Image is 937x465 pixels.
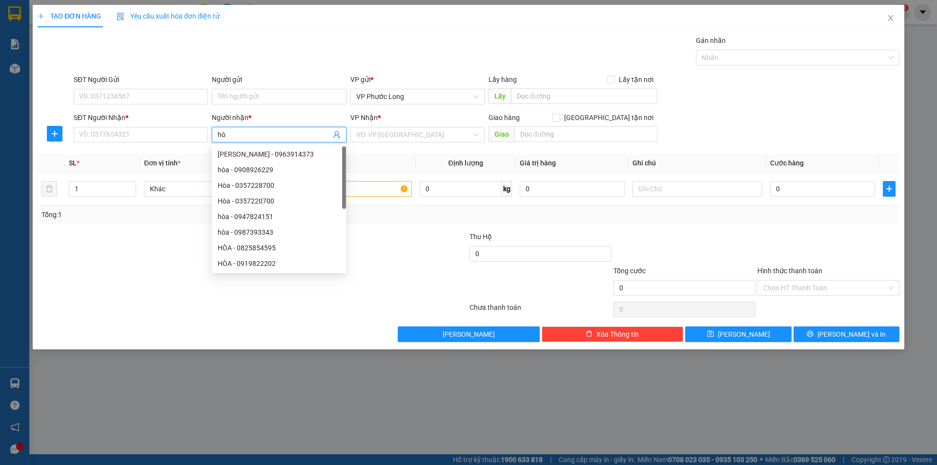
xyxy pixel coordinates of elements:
div: Chưa thanh toán [468,302,612,319]
span: Định lượng [448,159,483,167]
div: Người gửi [212,74,346,85]
span: Đơn vị tính [144,159,181,167]
button: [PERSON_NAME] [398,326,540,342]
button: plus [47,126,62,142]
span: printer [807,330,814,338]
button: printer[PERSON_NAME] và In [794,326,899,342]
button: Close [877,5,904,32]
span: Giao hàng [489,114,520,121]
span: Thu Hộ [469,233,492,241]
div: hòa - 0987393343 [212,224,346,240]
span: Lấy hàng [489,76,517,83]
label: Gán nhãn [696,37,726,44]
span: Giao [489,126,514,142]
div: Hòa - 0357220700 [212,193,346,209]
div: HÒA - 0919822202 [212,256,346,271]
span: plus [38,13,44,20]
div: Hòa - 0357220700 [218,196,340,206]
button: delete [41,181,57,197]
span: SL [69,159,77,167]
div: hòa - 0908926229 [218,164,340,175]
span: TẠO ĐƠN HÀNG [38,12,101,20]
input: Dọc đường [511,88,657,104]
span: [PERSON_NAME] và In [817,329,886,340]
div: Hòa - 0357228700 [218,180,340,191]
div: [PERSON_NAME] - 0963914373 [218,149,340,160]
th: Ghi chú [629,154,766,173]
div: SĐT Người Gửi [74,74,208,85]
input: Ghi Chú [632,181,762,197]
div: HÒA - 0919822202 [218,258,340,269]
span: [PERSON_NAME] [443,329,495,340]
span: Lấy [489,88,511,104]
input: 0 [520,181,625,197]
img: icon [117,13,124,20]
span: VP Phước Long [356,89,479,104]
div: Người nhận [212,112,346,123]
div: hòa - 0947824151 [218,211,340,222]
span: Yêu cầu xuất hóa đơn điện tử [117,12,220,20]
button: save[PERSON_NAME] [685,326,791,342]
span: delete [586,330,592,338]
span: close [887,14,895,22]
div: hòa - 0947824151 [212,209,346,224]
div: HÒA - 0825854595 [218,243,340,253]
span: plus [47,130,62,138]
span: Cước hàng [770,159,804,167]
span: Khác [150,182,268,196]
div: hòa - 0908926229 [212,162,346,178]
span: save [707,330,714,338]
span: Lấy tận nơi [615,74,657,85]
span: [PERSON_NAME] [718,329,770,340]
input: VD: Bàn, Ghế [282,181,411,197]
div: HÒA - 0825854595 [212,240,346,256]
label: Hình thức thanh toán [757,267,822,275]
div: Tổng: 1 [41,209,362,220]
span: user-add [333,131,341,139]
div: Hòa - 0357228700 [212,178,346,193]
span: Xóa Thông tin [596,329,639,340]
div: HUỲNH HÒA THAO - 0963914373 [212,146,346,162]
input: Dọc đường [514,126,657,142]
div: hòa - 0987393343 [218,227,340,238]
span: [GEOGRAPHIC_DATA] tận nơi [560,112,657,123]
span: plus [883,185,895,193]
span: VP Nhận [350,114,378,121]
button: deleteXóa Thông tin [542,326,684,342]
span: kg [502,181,512,197]
button: plus [883,181,896,197]
span: Tổng cước [613,267,646,275]
div: SĐT Người Nhận [74,112,208,123]
div: VP gửi [350,74,485,85]
span: Giá trị hàng [520,159,556,167]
